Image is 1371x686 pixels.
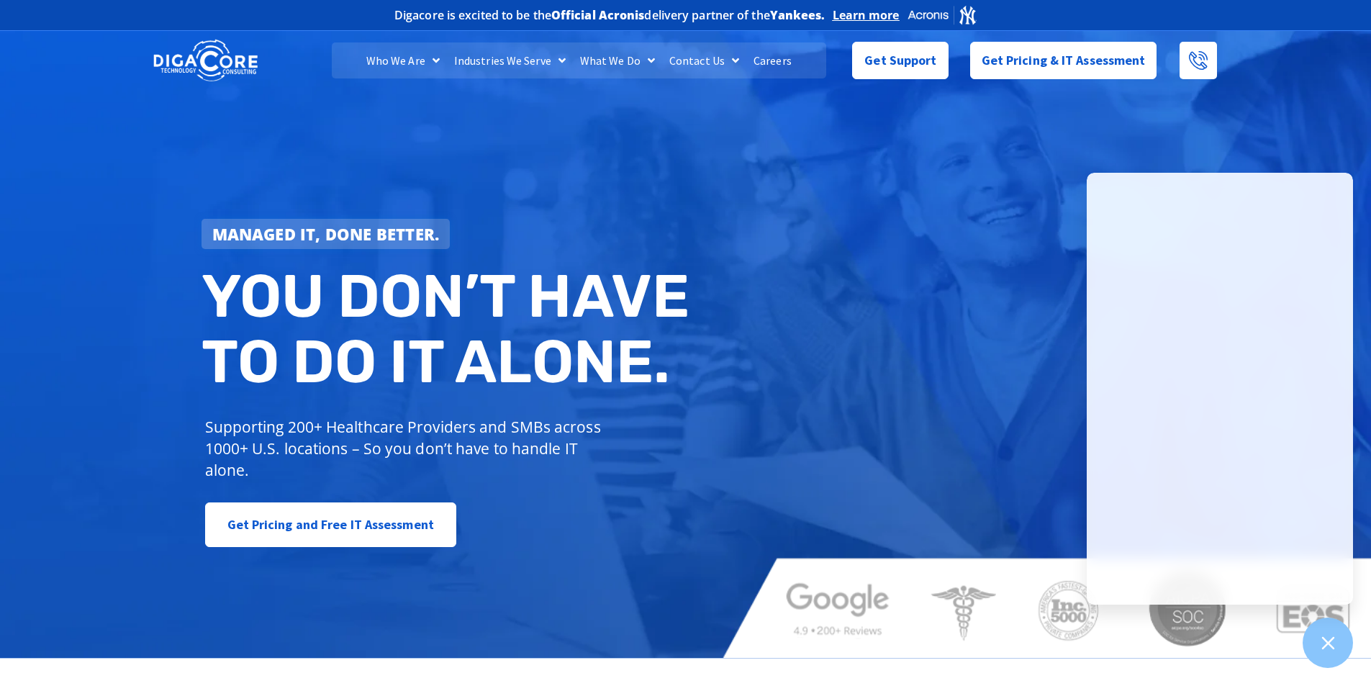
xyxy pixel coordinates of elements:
[770,7,825,23] b: Yankees.
[202,219,451,249] a: Managed IT, done better.
[970,42,1157,79] a: Get Pricing & IT Assessment
[746,42,799,78] a: Careers
[1087,173,1353,605] iframe: Chatgenie Messenger
[982,46,1146,75] span: Get Pricing & IT Assessment
[227,510,434,539] span: Get Pricing and Free IT Assessment
[394,9,825,21] h2: Digacore is excited to be the delivery partner of the
[202,263,697,395] h2: You don’t have to do IT alone.
[662,42,746,78] a: Contact Us
[447,42,573,78] a: Industries We Serve
[359,42,447,78] a: Who We Are
[573,42,662,78] a: What We Do
[212,223,440,245] strong: Managed IT, done better.
[332,42,825,78] nav: Menu
[864,46,936,75] span: Get Support
[551,7,645,23] b: Official Acronis
[852,42,948,79] a: Get Support
[907,4,977,25] img: Acronis
[833,8,900,22] a: Learn more
[205,416,607,481] p: Supporting 200+ Healthcare Providers and SMBs across 1000+ U.S. locations – So you don’t have to ...
[205,502,456,547] a: Get Pricing and Free IT Assessment
[153,38,258,84] img: DigaCore Technology Consulting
